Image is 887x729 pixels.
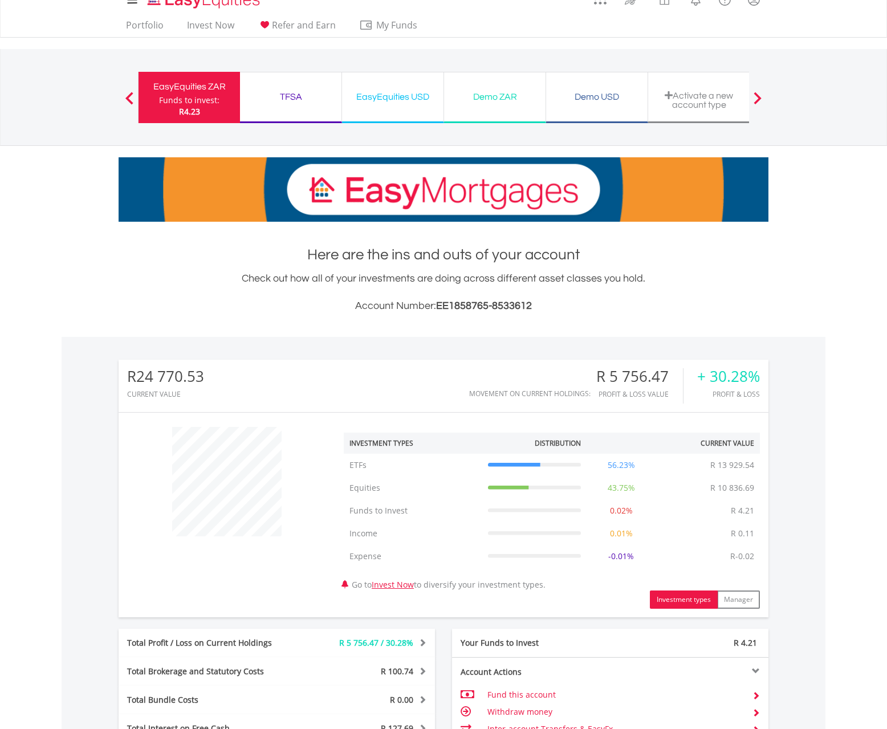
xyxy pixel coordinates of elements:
[725,499,760,522] td: R 4.21
[344,433,482,454] th: Investment Types
[127,368,204,385] div: R24 770.53
[587,454,656,477] td: 56.23%
[344,522,482,545] td: Income
[469,390,591,397] div: Movement on Current Holdings:
[587,477,656,499] td: 43.75%
[725,522,760,545] td: R 0.11
[119,298,768,314] h3: Account Number:
[359,18,434,32] span: My Funds
[596,368,683,385] div: R 5 756.47
[127,390,204,398] div: CURRENT VALUE
[451,89,539,105] div: Demo ZAR
[119,157,768,222] img: EasyMortage Promotion Banner
[553,89,641,105] div: Demo USD
[656,433,760,454] th: Current Value
[697,390,760,398] div: Profit & Loss
[182,19,239,37] a: Invest Now
[452,666,611,678] div: Account Actions
[587,545,656,568] td: -0.01%
[119,271,768,314] div: Check out how all of your investments are doing across different asset classes you hold.
[705,477,760,499] td: R 10 836.69
[725,545,760,568] td: R-0.02
[247,89,335,105] div: TFSA
[344,477,482,499] td: Equities
[655,91,743,109] div: Activate a new account type
[697,368,760,385] div: + 30.28%
[705,454,760,477] td: R 13 929.54
[381,666,413,677] span: R 100.74
[436,300,532,311] span: EE1858765-8533612
[390,694,413,705] span: R 0.00
[734,637,757,648] span: R 4.21
[587,499,656,522] td: 0.02%
[253,19,340,37] a: Refer and Earn
[535,438,581,448] div: Distribution
[372,579,414,590] a: Invest Now
[650,590,718,609] button: Investment types
[596,390,683,398] div: Profit & Loss Value
[349,89,437,105] div: EasyEquities USD
[179,106,200,117] span: R4.23
[119,694,303,706] div: Total Bundle Costs
[121,19,168,37] a: Portfolio
[119,637,303,649] div: Total Profit / Loss on Current Holdings
[344,545,482,568] td: Expense
[452,637,611,649] div: Your Funds to Invest
[587,522,656,545] td: 0.01%
[145,79,233,95] div: EasyEquities ZAR
[119,666,303,677] div: Total Brokerage and Statutory Costs
[335,421,768,609] div: Go to to diversify your investment types.
[717,590,760,609] button: Manager
[487,703,743,720] td: Withdraw money
[487,686,743,703] td: Fund this account
[272,19,336,31] span: Refer and Earn
[119,245,768,265] h1: Here are the ins and outs of your account
[339,637,413,648] span: R 5 756.47 / 30.28%
[159,95,219,106] div: Funds to invest:
[344,499,482,522] td: Funds to Invest
[344,454,482,477] td: ETFs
